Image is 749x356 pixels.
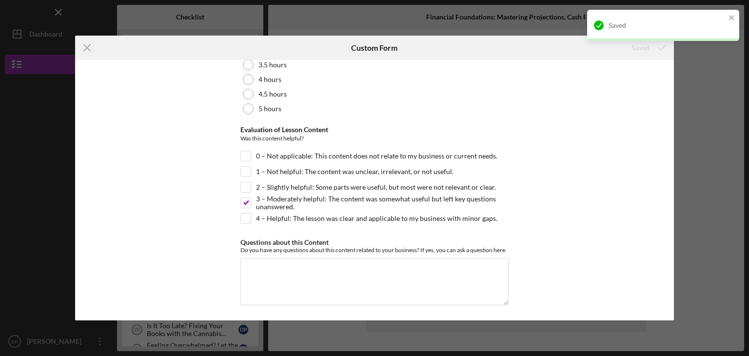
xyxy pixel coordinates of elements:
button: close [729,14,735,23]
label: 4 – Helpful: The lesson was clear and applicable to my business with minor gaps. [256,214,497,223]
h6: Custom Form [351,43,397,52]
label: 1 – Not helpful: The content was unclear, irrelevant, or not useful. [256,167,453,177]
label: 4.5 hours [258,90,287,98]
label: Questions about this Content [240,238,329,246]
label: 4 hours [258,76,281,83]
div: Was this content helpful? [240,134,509,146]
label: 3.5 hours [258,61,287,69]
div: Saved [609,21,726,29]
label: 0 – Not applicable: This content does not relate to my business or current needs. [256,151,497,161]
label: 2 – Slightly helpful: Some parts were useful, but most were not relevant or clear. [256,182,496,192]
label: 3 – Moderately helpful: The content was somewhat useful but left key questions unanswered. [256,198,509,208]
div: Do you have any questions about this content related to your business? If yes, you can ask a ques... [240,246,509,254]
div: Evaluation of Lesson Content [240,126,509,134]
label: 5 hours [258,105,281,113]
